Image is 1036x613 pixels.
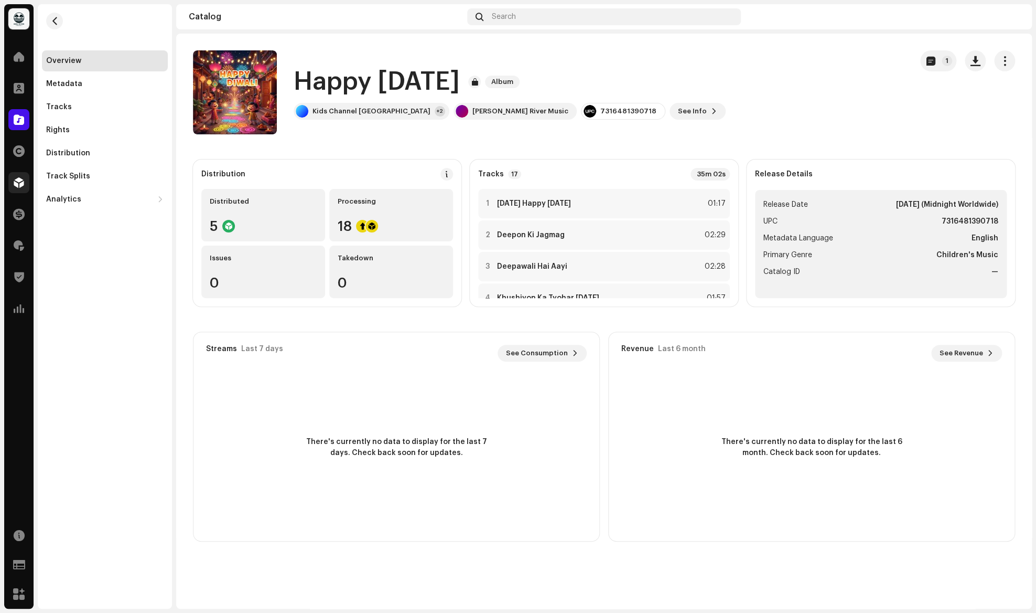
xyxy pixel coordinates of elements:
[46,103,72,111] div: Tracks
[931,345,1002,362] button: See Revenue
[678,101,707,122] span: See Info
[940,343,983,364] span: See Revenue
[1002,8,1019,25] img: aa667d68-6f2a-49b3-a378-5c7a0ce4385c
[294,65,460,99] h1: Happy [DATE]
[497,262,567,271] strong: Deepawali Hai Aayi
[920,50,956,71] button: 1
[46,195,81,204] div: Analytics
[755,170,813,178] strong: Release Details
[46,126,70,134] div: Rights
[492,13,516,21] span: Search
[497,294,599,302] strong: Khushiyon Ka Tyohar [DATE]
[478,170,504,178] strong: Tracks
[42,143,168,164] re-m-nav-item: Distribution
[936,249,998,261] strong: Children's Music
[241,345,283,353] div: Last 7 days
[690,168,730,181] div: 35m 02s
[472,107,568,115] div: [PERSON_NAME] River Music
[435,106,445,117] div: +2
[942,215,998,228] strong: 7316481390718
[670,103,726,120] button: See Info
[497,199,571,208] strong: [DATE] Happy [DATE]
[46,57,81,65] div: Overview
[210,197,317,206] div: Distributed
[42,97,168,118] re-m-nav-item: Tracks
[703,292,726,304] div: 01:57
[506,343,568,364] span: See Consumption
[703,197,726,210] div: 01:17
[312,107,430,115] div: Kids Channel [GEOGRAPHIC_DATA]
[763,232,833,245] span: Metadata Language
[972,232,998,245] strong: English
[485,76,520,88] span: Album
[42,120,168,141] re-m-nav-item: Rights
[703,260,726,273] div: 02:28
[621,345,654,353] div: Revenue
[206,345,237,353] div: Streams
[763,198,808,211] span: Release Date
[302,437,491,459] span: There's currently no data to display for the last 7 days. Check back soon for updates.
[763,215,778,228] span: UPC
[498,345,587,362] button: See Consumption
[46,149,90,157] div: Distribution
[338,197,445,206] div: Processing
[210,254,317,262] div: Issues
[763,249,812,261] span: Primary Genre
[896,198,998,211] strong: [DATE] (Midnight Worldwide)
[703,229,726,241] div: 02:29
[658,345,706,353] div: Last 6 month
[42,189,168,210] re-m-nav-dropdown: Analytics
[42,50,168,71] re-m-nav-item: Overview
[201,170,245,178] div: Distribution
[42,73,168,94] re-m-nav-item: Metadata
[42,166,168,187] re-m-nav-item: Track Splits
[189,13,463,21] div: Catalog
[508,170,521,179] p-badge: 17
[8,8,29,29] img: b01bb792-8356-4547-a3ed-9d154c7bda15
[46,172,90,181] div: Track Splits
[497,231,565,239] strong: Deepon Ki Jagmag
[338,254,445,262] div: Takedown
[763,266,800,278] span: Catalog ID
[717,437,906,459] span: There's currently no data to display for the last 6 month. Check back soon for updates.
[46,80,82,88] div: Metadata
[991,266,998,278] strong: —
[942,56,952,66] p-badge: 1
[600,107,656,115] div: 7316481390718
